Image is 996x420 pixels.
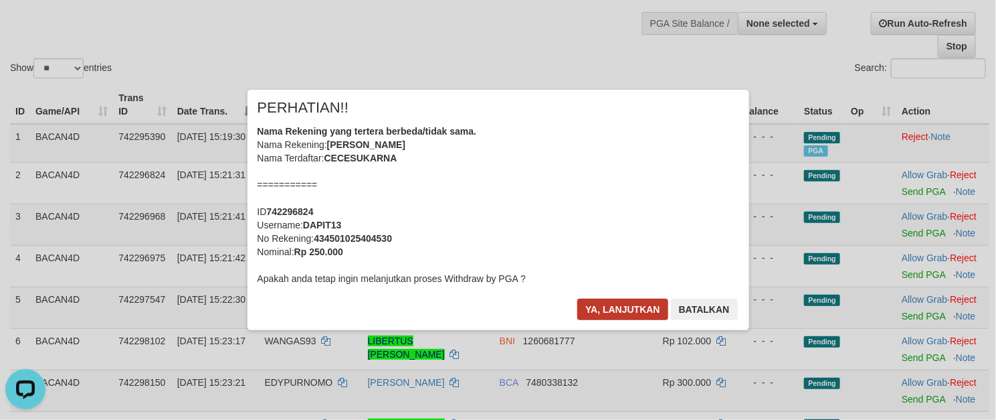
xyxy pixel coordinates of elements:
b: 742296824 [267,206,314,217]
button: Open LiveChat chat widget [5,5,45,46]
b: CECESUKARNA [324,153,397,163]
span: PERHATIAN!! [258,101,349,115]
div: Nama Rekening: Nama Terdaftar: =========== ID Username: No Rekening: Nominal: Apakah anda tetap i... [258,125,739,285]
b: DAPIT13 [303,220,342,230]
button: Ya, lanjutkan [577,299,668,320]
b: Nama Rekening yang tertera berbeda/tidak sama. [258,126,477,137]
b: [PERSON_NAME] [327,139,405,150]
button: Batalkan [671,299,738,320]
b: Rp 250.000 [294,247,343,257]
b: 434501025404530 [314,233,392,244]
